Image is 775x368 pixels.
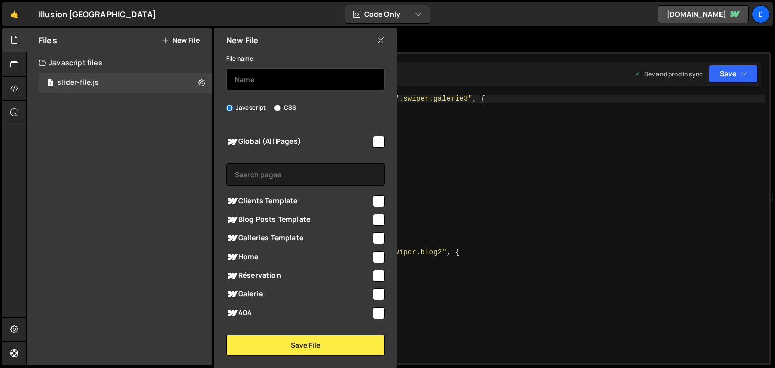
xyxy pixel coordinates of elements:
[226,103,266,113] label: Javascript
[27,52,212,73] div: Javascript files
[39,73,212,93] div: 16569/45286.js
[274,105,281,111] input: CSS
[226,35,258,46] h2: New File
[226,251,371,263] span: Home
[274,103,296,113] label: CSS
[658,5,749,23] a: [DOMAIN_NAME]
[226,163,385,186] input: Search pages
[226,68,385,90] input: Name
[39,35,57,46] h2: Files
[752,5,770,23] a: L'
[226,270,371,282] span: Réservation
[226,136,371,148] span: Global (All Pages)
[226,307,371,319] span: 404
[226,105,233,111] input: Javascript
[226,54,253,64] label: File name
[162,36,200,44] button: New File
[2,2,27,26] a: 🤙
[47,80,53,88] span: 1
[226,232,371,244] span: Galleries Template
[226,214,371,226] span: Blog Posts Template
[709,65,758,83] button: Save
[39,8,156,20] div: Illusion [GEOGRAPHIC_DATA]
[226,195,371,207] span: Clients Template
[226,288,371,300] span: Galerie
[226,335,385,356] button: Save File
[57,78,99,87] div: slider-file.js
[634,70,703,78] div: Dev and prod in sync
[345,5,430,23] button: Code Only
